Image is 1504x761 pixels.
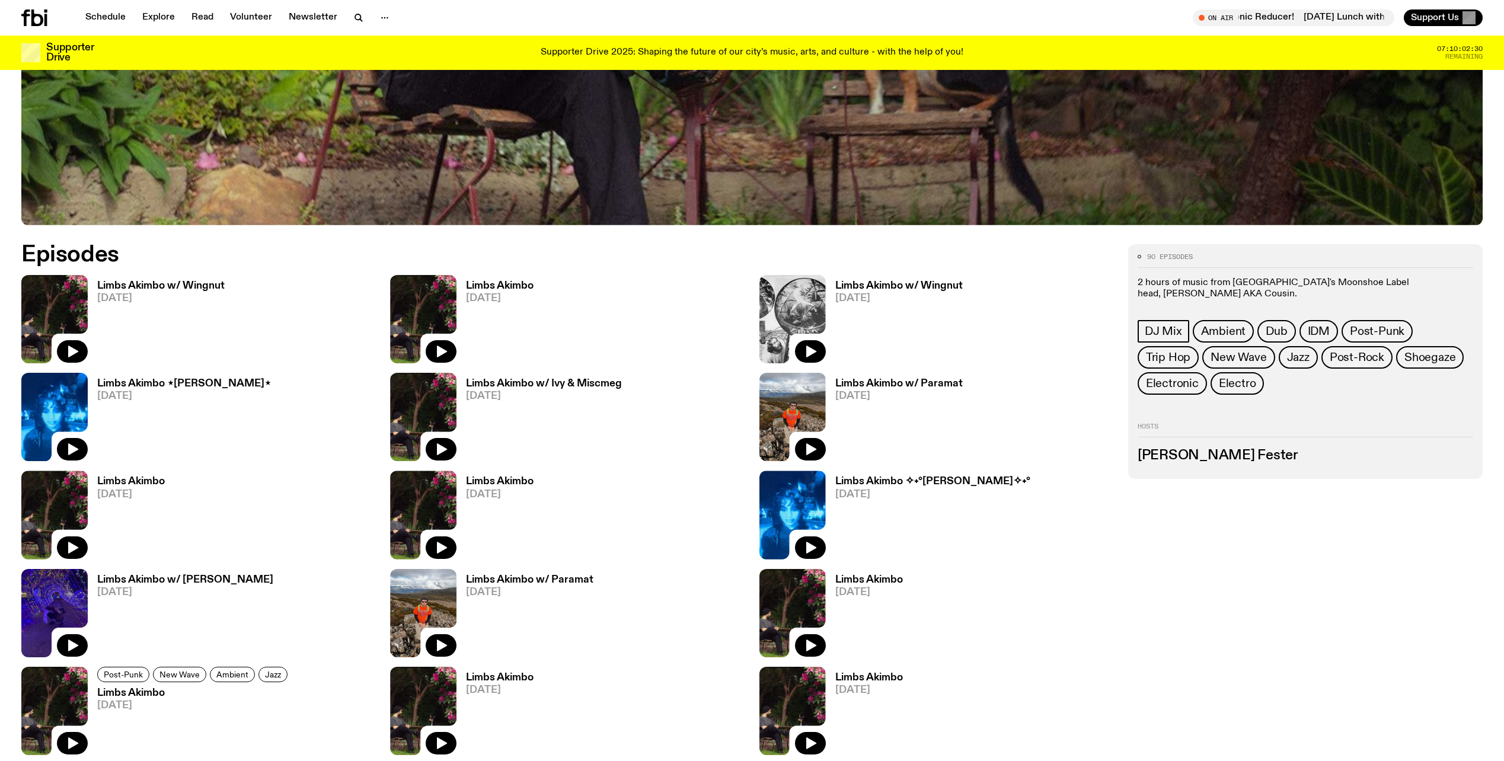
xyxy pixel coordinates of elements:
[21,244,991,266] h2: Episodes
[1404,9,1483,26] button: Support Us
[466,281,534,291] h3: Limbs Akimbo
[104,670,143,679] span: Post-Punk
[153,667,206,682] a: New Wave
[1138,449,1473,462] h3: [PERSON_NAME] Fester
[1342,320,1413,343] a: Post-Punk
[456,477,534,559] a: Limbs Akimbo[DATE]
[835,379,963,389] h3: Limbs Akimbo w/ Paramat
[466,293,534,303] span: [DATE]
[456,281,534,363] a: Limbs Akimbo[DATE]
[97,379,271,389] h3: Limbs Akimbo ⋆[PERSON_NAME]⋆
[88,688,291,755] a: Limbs Akimbo[DATE]
[21,667,88,755] img: Jackson sits at an outdoor table, legs crossed and gazing at a black and brown dog also sitting a...
[759,667,826,755] img: Jackson sits at an outdoor table, legs crossed and gazing at a black and brown dog also sitting a...
[466,587,593,597] span: [DATE]
[1308,325,1330,338] span: IDM
[21,275,88,363] img: Jackson sits at an outdoor table, legs crossed and gazing at a black and brown dog also sitting a...
[1193,320,1254,343] a: Ambient
[159,670,200,679] span: New Wave
[759,569,826,657] img: Jackson sits at an outdoor table, legs crossed and gazing at a black and brown dog also sitting a...
[456,575,593,657] a: Limbs Akimbo w/ Paramat[DATE]
[466,685,534,695] span: [DATE]
[1201,325,1246,338] span: Ambient
[835,575,903,585] h3: Limbs Akimbo
[835,391,963,401] span: [DATE]
[1202,346,1275,369] a: New Wave
[135,9,182,26] a: Explore
[258,667,288,682] a: Jazz
[826,379,963,461] a: Limbs Akimbo w/ Paramat[DATE]
[1330,351,1384,364] span: Post-Rock
[1445,53,1483,60] span: Remaining
[210,667,255,682] a: Ambient
[223,9,279,26] a: Volunteer
[97,293,225,303] span: [DATE]
[759,275,826,363] img: Image from 'Domebooks: Reflecting on Domebook 2' by Lloyd Kahn
[835,673,903,683] h3: Limbs Akimbo
[1138,423,1473,437] h2: Hosts
[97,587,273,597] span: [DATE]
[1146,377,1199,390] span: Electronic
[1279,346,1318,369] a: Jazz
[390,667,456,755] img: Jackson sits at an outdoor table, legs crossed and gazing at a black and brown dog also sitting a...
[390,373,456,461] img: Jackson sits at an outdoor table, legs crossed and gazing at a black and brown dog also sitting a...
[1211,351,1266,364] span: New Wave
[466,575,593,585] h3: Limbs Akimbo w/ Paramat
[1147,254,1193,260] span: 90 episodes
[835,477,1030,487] h3: Limbs Akimbo ✧˖°[PERSON_NAME]✧˖°
[1266,325,1287,338] span: Dub
[1138,372,1207,395] a: Electronic
[826,575,903,657] a: Limbs Akimbo[DATE]
[466,379,622,389] h3: Limbs Akimbo w/ Ivy & Miscmeg
[97,477,165,487] h3: Limbs Akimbo
[88,575,273,657] a: Limbs Akimbo w/ [PERSON_NAME][DATE]
[78,9,133,26] a: Schedule
[541,47,963,58] p: Supporter Drive 2025: Shaping the future of our city’s music, arts, and culture - with the help o...
[390,275,456,363] img: Jackson sits at an outdoor table, legs crossed and gazing at a black and brown dog also sitting a...
[456,673,534,755] a: Limbs Akimbo[DATE]
[466,391,622,401] span: [DATE]
[835,281,963,291] h3: Limbs Akimbo w/ Wingnut
[97,701,291,711] span: [DATE]
[1411,12,1459,23] span: Support Us
[1138,346,1199,369] a: Trip Hop
[1193,9,1394,26] button: On Air[DATE] Lunch with [PERSON_NAME] ft. Sonic Reducer![DATE] Lunch with [PERSON_NAME] ft. Sonic...
[184,9,221,26] a: Read
[1138,320,1189,343] a: DJ Mix
[88,379,271,461] a: Limbs Akimbo ⋆[PERSON_NAME]⋆[DATE]
[1138,277,1473,300] p: 2 hours of music from [GEOGRAPHIC_DATA]'s Moonshoe Label head, [PERSON_NAME] AKA Cousin.
[97,281,225,291] h3: Limbs Akimbo w/ Wingnut
[97,575,273,585] h3: Limbs Akimbo w/ [PERSON_NAME]
[88,477,165,559] a: Limbs Akimbo[DATE]
[1211,372,1264,395] a: Electro
[46,43,94,63] h3: Supporter Drive
[265,670,281,679] span: Jazz
[835,587,903,597] span: [DATE]
[826,673,903,755] a: Limbs Akimbo[DATE]
[1146,351,1190,364] span: Trip Hop
[826,477,1030,559] a: Limbs Akimbo ✧˖°[PERSON_NAME]✧˖°[DATE]
[216,670,248,679] span: Ambient
[466,490,534,500] span: [DATE]
[1396,346,1464,369] a: Shoegaze
[390,471,456,559] img: Jackson sits at an outdoor table, legs crossed and gazing at a black and brown dog also sitting a...
[1287,351,1310,364] span: Jazz
[1257,320,1295,343] a: Dub
[835,293,963,303] span: [DATE]
[835,490,1030,500] span: [DATE]
[282,9,344,26] a: Newsletter
[97,667,149,682] a: Post-Punk
[1321,346,1393,369] a: Post-Rock
[466,477,534,487] h3: Limbs Akimbo
[97,688,291,698] h3: Limbs Akimbo
[466,673,534,683] h3: Limbs Akimbo
[826,281,963,363] a: Limbs Akimbo w/ Wingnut[DATE]
[1437,46,1483,52] span: 07:10:02:30
[1145,325,1182,338] span: DJ Mix
[21,471,88,559] img: Jackson sits at an outdoor table, legs crossed and gazing at a black and brown dog also sitting a...
[88,281,225,363] a: Limbs Akimbo w/ Wingnut[DATE]
[1350,325,1404,338] span: Post-Punk
[1299,320,1338,343] a: IDM
[1219,377,1256,390] span: Electro
[1404,351,1455,364] span: Shoegaze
